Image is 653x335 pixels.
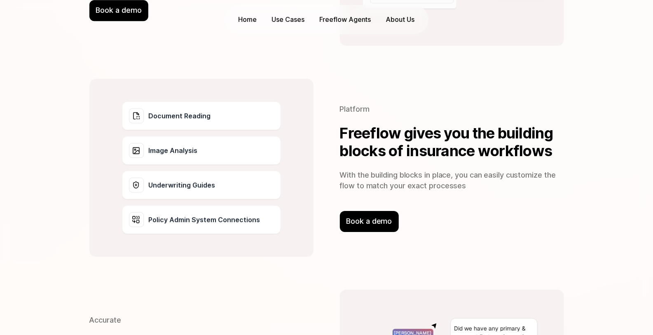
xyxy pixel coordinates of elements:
[340,124,564,160] h2: Freeflow gives you the building blocks of insurance workflows
[340,211,399,232] div: Book a demo
[239,15,257,24] p: Home
[96,5,142,16] p: Book a demo
[149,111,211,121] p: Document Reading
[149,145,198,155] p: Image Analysis
[89,315,314,326] p: Accurate
[340,104,564,115] p: Platform
[315,13,375,26] a: Freeflow Agents
[149,180,215,190] p: Underwriting Guides
[272,15,304,24] p: Use Cases
[382,13,419,26] a: About Us
[268,13,309,26] button: Use Cases
[346,216,392,227] p: Book a demo
[386,15,414,24] p: About Us
[340,170,564,191] p: With the building blocks in place, you can easily customize the flow to match your exact processes
[319,15,371,24] p: Freeflow Agents
[149,215,260,225] p: Policy Admin System Connections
